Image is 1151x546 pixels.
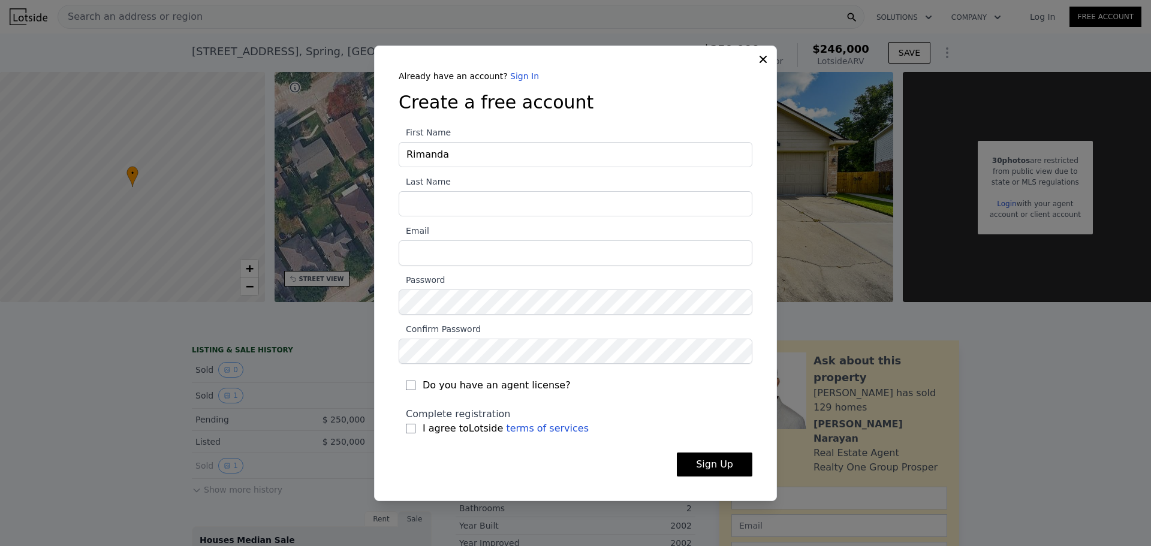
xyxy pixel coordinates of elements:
div: Already have an account? [399,70,752,82]
input: Last Name [399,191,752,216]
input: Confirm Password [399,339,752,364]
span: First Name [399,128,451,137]
a: Sign In [510,71,539,81]
input: First Name [399,142,752,167]
span: I agree to Lotside [423,421,589,436]
input: I agree toLotside terms of services [406,424,415,433]
input: Email [399,240,752,266]
span: Complete registration [406,408,511,420]
span: Password [399,275,445,285]
span: Do you have an agent license? [423,378,571,393]
span: Confirm Password [399,324,481,334]
input: Password [399,289,752,315]
h3: Create a free account [399,92,752,113]
input: Do you have an agent license? [406,381,415,390]
span: Email [399,226,429,236]
a: terms of services [506,423,589,434]
span: Last Name [399,177,451,186]
button: Sign Up [677,453,752,476]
